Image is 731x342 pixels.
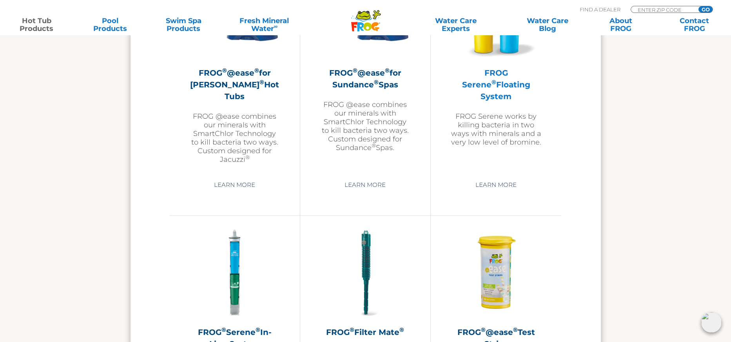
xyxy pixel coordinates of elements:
[189,67,280,102] h2: FROG @ease for [PERSON_NAME] Hot Tubs
[256,326,260,333] sup: ®
[350,326,354,333] sup: ®
[385,67,390,74] sup: ®
[666,17,723,33] a: ContactFROG
[481,326,486,333] sup: ®
[698,6,713,13] input: GO
[245,154,250,160] sup: ®
[580,6,620,13] p: Find A Dealer
[353,67,357,74] sup: ®
[374,78,379,86] sup: ®
[519,17,576,33] a: Water CareBlog
[221,326,226,333] sup: ®
[466,178,526,192] a: Learn More
[320,67,411,90] h2: FROG @ease for Sundance Spas
[513,326,518,333] sup: ®
[320,228,411,318] img: hot-tub-product-filter-frog-300x300.png
[492,78,496,86] sup: ®
[450,67,542,102] h2: FROG Serene Floating System
[399,326,404,333] sup: ®
[222,67,227,74] sup: ®
[259,78,264,86] sup: ®
[229,17,300,33] a: Fresh MineralWater∞
[336,178,395,192] a: Learn More
[451,228,542,318] img: FROG-@ease-TS-Bottle-300x300.png
[82,17,139,33] a: PoolProducts
[637,6,690,13] input: Zip Code Form
[450,112,542,147] p: FROG Serene works by killing bacteria in two ways with minerals and a very low level of bromine.
[205,178,264,192] a: Learn More
[189,112,280,164] p: FROG @ease combines our minerals with SmartChlor Technology to kill bacteria two ways. Custom des...
[320,100,411,152] p: FROG @ease combines our minerals with SmartChlor Technology to kill bacteria two ways. Custom des...
[274,23,278,29] sup: ∞
[189,228,280,318] img: serene-inline-300x300.png
[254,67,259,74] sup: ®
[410,17,502,33] a: Water CareExperts
[155,17,212,33] a: Swim SpaProducts
[701,312,722,333] img: openIcon
[592,17,649,33] a: AboutFROG
[8,17,65,33] a: Hot TubProducts
[320,326,411,338] h2: FROG Filter Mate
[372,142,376,148] sup: ®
